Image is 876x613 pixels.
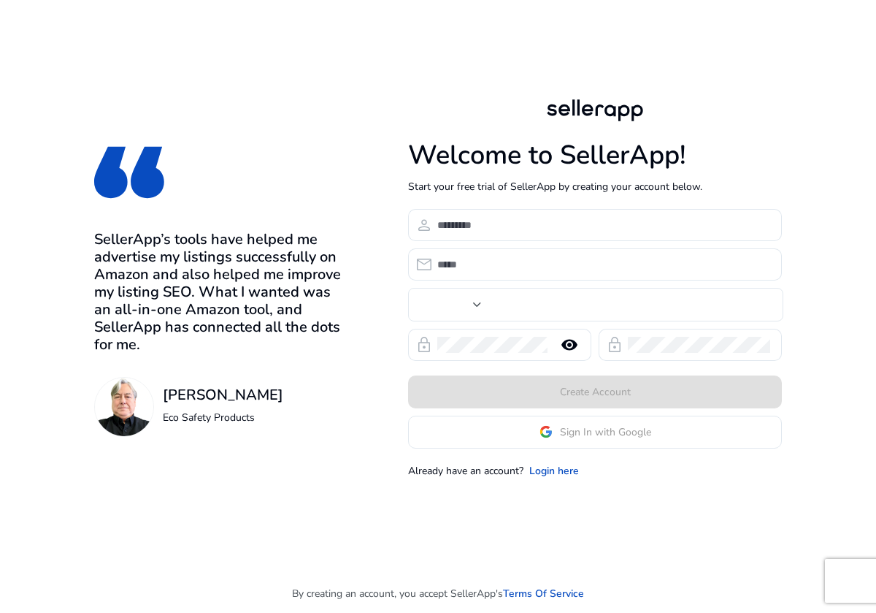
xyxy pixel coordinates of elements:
a: Terms Of Service [503,586,584,601]
mat-icon: remove_red_eye [552,336,587,354]
p: Eco Safety Products [163,410,283,425]
p: Already have an account? [408,463,523,479]
h1: Welcome to SellerApp! [408,140,782,171]
span: person [415,216,433,234]
span: email [415,256,433,273]
h3: SellerApp’s tools have helped me advertise my listings successfully on Amazon and also helped me ... [94,231,343,354]
span: lock [606,336,623,354]
p: Start your free trial of SellerApp by creating your account below. [408,179,782,194]
h3: [PERSON_NAME] [163,387,283,404]
span: lock [415,336,433,354]
a: Login here [529,463,579,479]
